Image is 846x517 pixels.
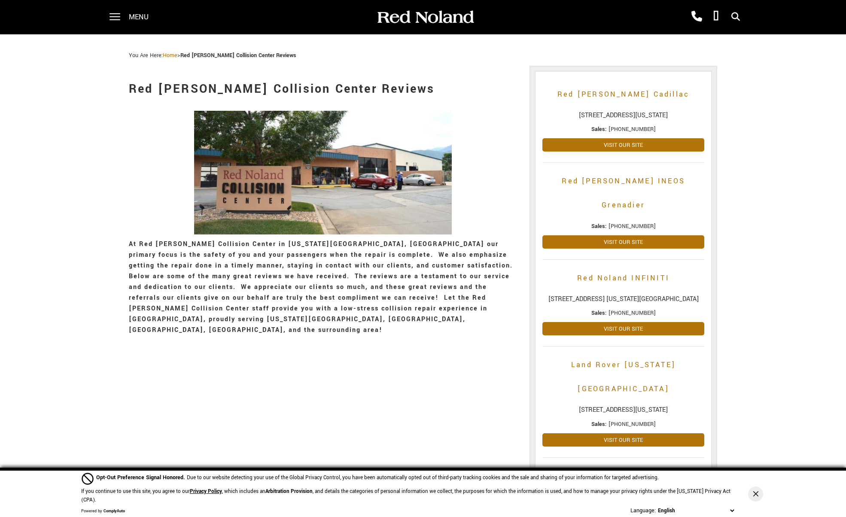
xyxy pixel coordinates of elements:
h1: Red [PERSON_NAME] Collision Center Reviews [129,72,517,106]
strong: Arbitration Provision [265,488,313,495]
a: Visit Our Site [542,433,704,447]
span: [STREET_ADDRESS][US_STATE] [542,405,704,415]
a: Visit Our Site [542,235,704,249]
button: Close Button [748,487,763,502]
strong: Sales: [591,125,607,133]
a: Visit Our Site [542,322,704,335]
a: Red Noland INFINITI [542,266,704,290]
span: You Are Here: [129,52,296,59]
span: [PHONE_NUMBER] [609,125,656,133]
span: [PHONE_NUMBER] [609,420,656,428]
a: Red [PERSON_NAME] INEOS Grenadier [542,169,704,217]
strong: Red [PERSON_NAME] Collision Center Reviews [180,52,296,59]
img: Red Noland Auto Group [376,10,475,25]
span: [PHONE_NUMBER] [609,222,656,230]
a: ComplyAuto [103,508,125,514]
a: Privacy Policy [190,488,222,495]
a: Land Rover [US_STATE][GEOGRAPHIC_DATA] [542,353,704,401]
strong: Sales: [591,420,607,428]
a: [PERSON_NAME] Pre-Owned Center [542,464,704,488]
span: > [163,52,296,59]
strong: Sales: [591,309,607,317]
p: If you continue to use this site, you agree to our , which includes an , and details the categori... [81,488,730,504]
a: Visit Our Site [542,138,704,152]
span: Opt-Out Preference Signal Honored . [96,474,187,481]
img: Red Noland Collision Center in Colorado Springs, Colorado [194,111,452,234]
span: [STREET_ADDRESS][US_STATE] [542,111,704,120]
h4: At Red [PERSON_NAME] Collision Center in [US_STATE][GEOGRAPHIC_DATA], [GEOGRAPHIC_DATA] our prima... [129,239,517,335]
div: Language: [630,508,656,514]
div: Powered by [81,509,125,514]
span: [PHONE_NUMBER] [609,309,656,317]
div: Due to our website detecting your use of the Global Privacy Control, you have been automatically ... [96,473,659,482]
select: Language Select [656,506,736,515]
div: Breadcrumbs [129,52,717,59]
span: [STREET_ADDRESS] [US_STATE][GEOGRAPHIC_DATA] [542,295,704,304]
strong: Sales: [591,222,607,230]
a: Red [PERSON_NAME] Cadillac [542,82,704,106]
a: Home [163,52,177,59]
